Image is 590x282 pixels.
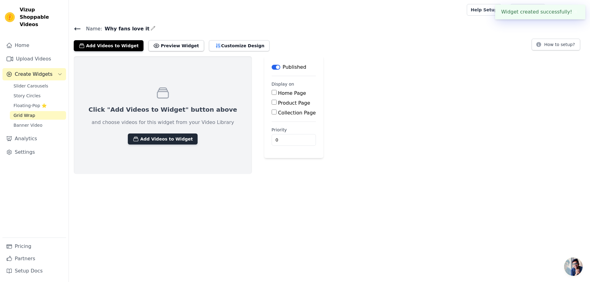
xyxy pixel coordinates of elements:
[128,133,198,145] button: Add Videos to Widget
[278,90,306,96] label: Home Page
[283,64,306,71] p: Published
[102,25,150,33] span: Why fans love it
[2,265,66,277] a: Setup Docs
[278,110,316,116] label: Collection Page
[14,102,47,109] span: Floating-Pop ⭐
[148,40,204,51] button: Preview Widget
[278,100,310,106] label: Product Page
[81,25,102,33] span: Name:
[88,105,237,114] p: Click "Add Videos to Widget" button above
[2,253,66,265] a: Partners
[560,4,585,15] p: Briardark
[10,121,66,129] a: Banner Video
[532,39,580,50] button: How to setup?
[74,40,144,51] button: Add Videos to Widget
[92,119,234,126] p: and choose videos for this widget from your Video Library
[2,146,66,158] a: Settings
[20,6,64,28] span: Vizup Shoppable Videos
[10,91,66,100] a: Story Circles
[2,133,66,145] a: Analytics
[151,25,155,33] div: Edit Name
[5,12,15,22] img: Vizup
[550,4,585,15] button: B Briardark
[510,4,545,16] a: Book Demo
[2,53,66,65] a: Upload Videos
[15,71,53,78] span: Create Widgets
[14,83,48,89] span: Slider Carousels
[2,39,66,52] a: Home
[2,240,66,253] a: Pricing
[495,5,585,19] div: Widget created successfully!
[10,111,66,120] a: Grid Wrap
[2,68,66,80] button: Create Widgets
[209,40,269,51] button: Customize Design
[10,82,66,90] a: Slider Carousels
[10,101,66,110] a: Floating-Pop ⭐
[532,43,580,49] a: How to setup?
[14,93,41,99] span: Story Circles
[572,8,579,16] button: Close
[564,257,583,276] div: Open chat
[14,112,35,118] span: Grid Wrap
[467,4,502,16] a: Help Setup
[272,127,316,133] label: Priority
[14,122,42,128] span: Banner Video
[272,81,294,87] legend: Display on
